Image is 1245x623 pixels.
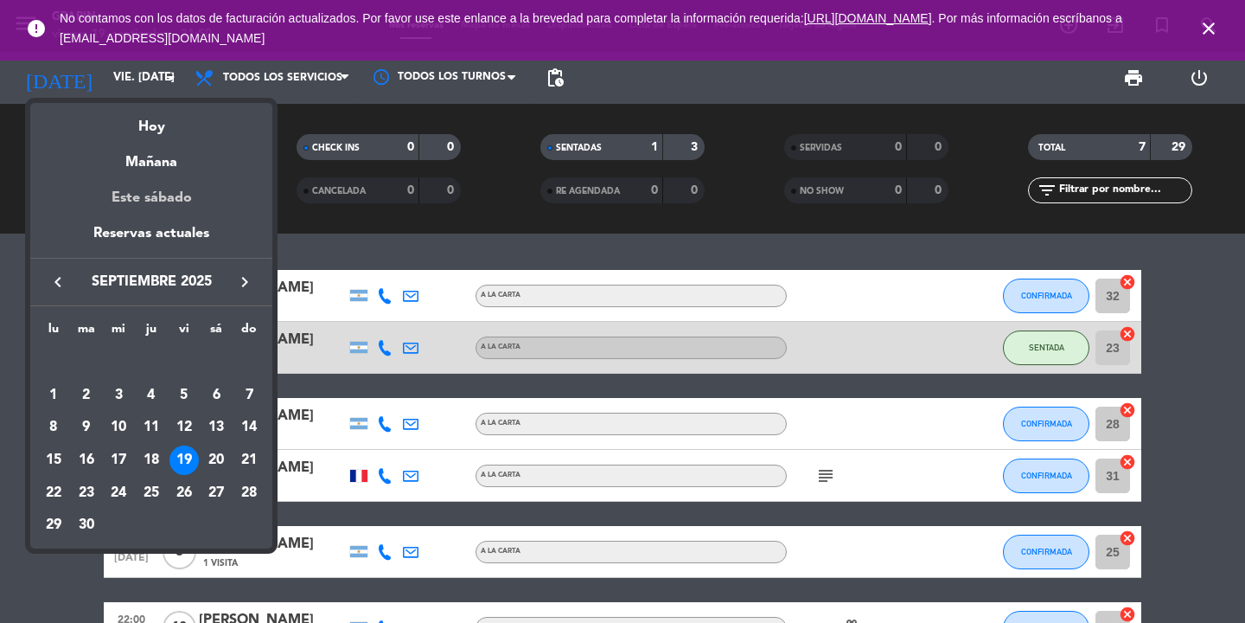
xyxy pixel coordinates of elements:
td: 26 de septiembre de 2025 [168,477,201,510]
div: Mañana [30,138,272,174]
th: lunes [37,319,70,346]
td: 6 de septiembre de 2025 [201,379,233,412]
th: domingo [233,319,265,346]
td: 18 de septiembre de 2025 [135,444,168,477]
td: 16 de septiembre de 2025 [70,444,103,477]
div: 17 [104,446,133,475]
td: 13 de septiembre de 2025 [201,412,233,445]
td: 10 de septiembre de 2025 [102,412,135,445]
div: 19 [169,446,199,475]
td: 1 de septiembre de 2025 [37,379,70,412]
td: 17 de septiembre de 2025 [102,444,135,477]
td: 12 de septiembre de 2025 [168,412,201,445]
div: 2 [72,381,101,410]
div: 29 [39,511,68,540]
div: 27 [201,478,231,508]
td: 23 de septiembre de 2025 [70,477,103,510]
td: 4 de septiembre de 2025 [135,379,168,412]
div: 28 [234,478,264,508]
div: 30 [72,511,101,540]
td: 14 de septiembre de 2025 [233,412,265,445]
div: 3 [104,381,133,410]
div: 13 [201,413,231,442]
div: 21 [234,446,264,475]
div: Reservas actuales [30,222,272,258]
td: 27 de septiembre de 2025 [201,477,233,510]
td: 28 de septiembre de 2025 [233,477,265,510]
th: miércoles [102,319,135,346]
i: keyboard_arrow_right [234,272,255,292]
div: 6 [201,381,231,410]
td: 19 de septiembre de 2025 [168,444,201,477]
td: 20 de septiembre de 2025 [201,444,233,477]
td: 8 de septiembre de 2025 [37,412,70,445]
div: 9 [72,413,101,442]
div: 11 [137,413,166,442]
td: 29 de septiembre de 2025 [37,510,70,543]
div: 5 [169,381,199,410]
div: 16 [72,446,101,475]
td: 22 de septiembre de 2025 [37,477,70,510]
div: 25 [137,478,166,508]
button: keyboard_arrow_right [229,271,260,293]
td: 3 de septiembre de 2025 [102,379,135,412]
td: 15 de septiembre de 2025 [37,444,70,477]
div: 26 [169,478,199,508]
th: sábado [201,319,233,346]
td: 5 de septiembre de 2025 [168,379,201,412]
div: 14 [234,413,264,442]
div: 4 [137,381,166,410]
div: 18 [137,446,166,475]
span: septiembre 2025 [73,271,229,293]
div: 20 [201,446,231,475]
td: 7 de septiembre de 2025 [233,379,265,412]
td: 24 de septiembre de 2025 [102,477,135,510]
div: 12 [169,413,199,442]
div: Hoy [30,103,272,138]
td: 21 de septiembre de 2025 [233,444,265,477]
div: 22 [39,478,68,508]
div: 15 [39,446,68,475]
td: 30 de septiembre de 2025 [70,510,103,543]
th: jueves [135,319,168,346]
div: Este sábado [30,174,272,222]
button: keyboard_arrow_left [42,271,73,293]
td: 11 de septiembre de 2025 [135,412,168,445]
td: 25 de septiembre de 2025 [135,477,168,510]
div: 8 [39,413,68,442]
th: viernes [168,319,201,346]
td: 9 de septiembre de 2025 [70,412,103,445]
div: 23 [72,478,101,508]
th: martes [70,319,103,346]
i: keyboard_arrow_left [48,272,68,292]
div: 10 [104,413,133,442]
div: 24 [104,478,133,508]
td: SEP. [37,346,265,379]
td: 2 de septiembre de 2025 [70,379,103,412]
div: 7 [234,381,264,410]
div: 1 [39,381,68,410]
